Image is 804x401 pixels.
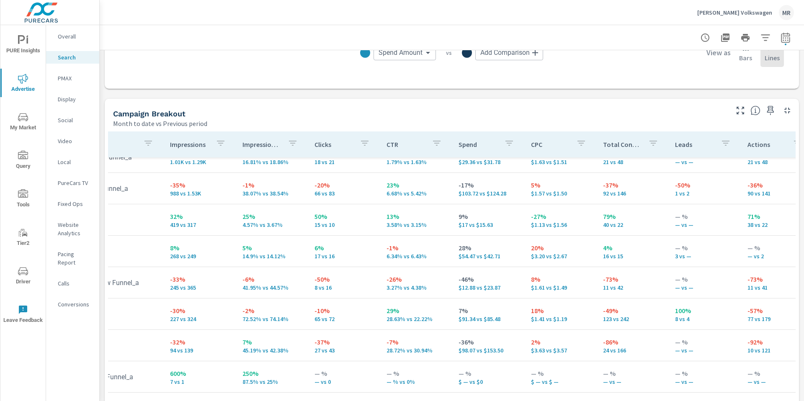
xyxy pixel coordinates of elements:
[765,53,780,63] p: Lines
[46,218,99,239] div: Website Analytics
[242,337,301,347] p: 7%
[387,347,445,354] p: 28.72% vs 30.94%
[242,378,301,385] p: 87.5% vs 25%
[314,347,373,354] p: 27 vs 43
[58,116,93,124] p: Social
[170,190,229,197] p: 988 vs 1,531
[706,49,731,57] h6: View as
[58,279,93,288] p: Calls
[0,25,46,333] div: nav menu
[374,45,436,60] div: Spend Amount
[387,190,445,197] p: 6.68% vs 5.42%
[675,306,734,316] p: 100%
[170,306,229,316] p: -30%
[531,253,590,260] p: $3.20 vs $2.67
[58,179,93,187] p: PureCars TV
[314,306,373,316] p: -10%
[387,243,445,253] p: -1%
[314,159,373,165] p: 18 vs 21
[603,337,662,347] p: -86%
[717,29,734,46] button: "Export Report to PDF"
[387,316,445,322] p: 28.63% vs 22.22%
[379,49,423,57] span: Spend Amount
[603,180,662,190] p: -37%
[46,248,99,269] div: Pacing Report
[531,180,590,190] p: 5%
[387,180,445,190] p: 23%
[242,284,301,291] p: 41.95% vs 44.57%
[170,368,229,378] p: 600%
[46,277,99,290] div: Calls
[459,284,517,291] p: $12.88 vs $23.87
[387,274,445,284] p: -26%
[314,211,373,221] p: 50%
[387,284,445,291] p: 3.27% vs 4.38%
[58,95,93,103] p: Display
[58,137,93,145] p: Video
[3,112,43,133] span: My Market
[314,243,373,253] p: 6%
[675,243,734,253] p: — %
[58,300,93,308] p: Conversions
[314,378,373,385] p: — vs 0
[603,140,642,149] p: Total Conversions
[46,30,99,43] div: Overall
[314,180,373,190] p: -20%
[242,140,281,149] p: Impression Share
[697,9,772,16] p: [PERSON_NAME] Volkswagen
[603,159,662,165] p: 21 vs 48
[170,211,229,221] p: 32%
[675,368,734,378] p: — %
[675,159,734,165] p: — vs —
[603,221,662,228] p: 40 vs 22
[531,159,590,165] p: $1.63 vs $1.51
[170,159,229,165] p: 1,006 vs 1,285
[603,243,662,253] p: 4%
[757,29,774,46] button: Apply Filters
[603,190,662,197] p: 92 vs 146
[531,243,590,253] p: 20%
[242,159,301,165] p: 16.81% vs 18.86%
[480,49,530,57] span: Add Comparison
[531,140,569,149] p: CPC
[603,274,662,284] p: -73%
[459,211,517,221] p: 9%
[170,316,229,322] p: 227 vs 324
[314,274,373,284] p: -50%
[58,158,93,166] p: Local
[387,378,445,385] p: — % vs 0%
[531,284,590,291] p: $1.61 vs $1.49
[170,347,229,354] p: 94 vs 139
[242,347,301,354] p: 45.19% vs 42.38%
[170,337,229,347] p: -32%
[314,253,373,260] p: 17 vs 16
[58,32,93,41] p: Overall
[242,190,301,197] p: 38.07% vs 38.54%
[459,378,517,385] p: $ — vs $0
[3,266,43,287] span: Driver
[531,274,590,284] p: 8%
[314,368,373,378] p: — %
[675,253,734,260] p: 3 vs —
[58,250,93,267] p: Pacing Report
[387,306,445,316] p: 29%
[531,316,590,322] p: $1.41 vs $1.19
[603,253,662,260] p: 16 vs 15
[314,190,373,197] p: 66 vs 83
[675,180,734,190] p: -50%
[170,221,229,228] p: 419 vs 317
[58,53,93,62] p: Search
[242,221,301,228] p: 4.57% vs 3.67%
[675,221,734,228] p: — vs —
[531,306,590,316] p: 18%
[675,140,714,149] p: Leads
[747,140,786,149] p: Actions
[459,368,517,378] p: — %
[675,211,734,221] p: — %
[531,190,590,197] p: $1.57 vs $1.50
[675,337,734,347] p: — %
[750,105,760,116] span: This is a summary of Search performance results by campaign. Each column can be sorted.
[170,378,229,385] p: 7 vs 1
[170,253,229,260] p: 268 vs 249
[387,140,425,149] p: CTR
